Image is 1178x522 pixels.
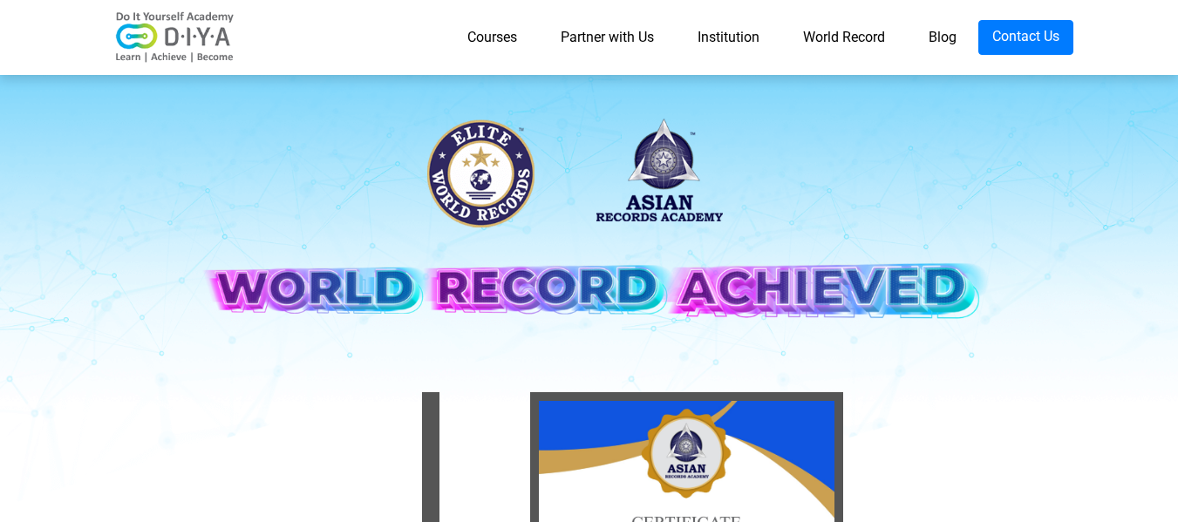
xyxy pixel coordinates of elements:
a: Contact Us [978,20,1073,55]
a: Partner with Us [539,20,676,55]
a: Blog [907,20,978,55]
img: logo-v2.png [106,11,245,64]
a: Institution [676,20,781,55]
a: Courses [446,20,539,55]
a: World Record [781,20,907,55]
img: banner-desk.png [188,104,991,363]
